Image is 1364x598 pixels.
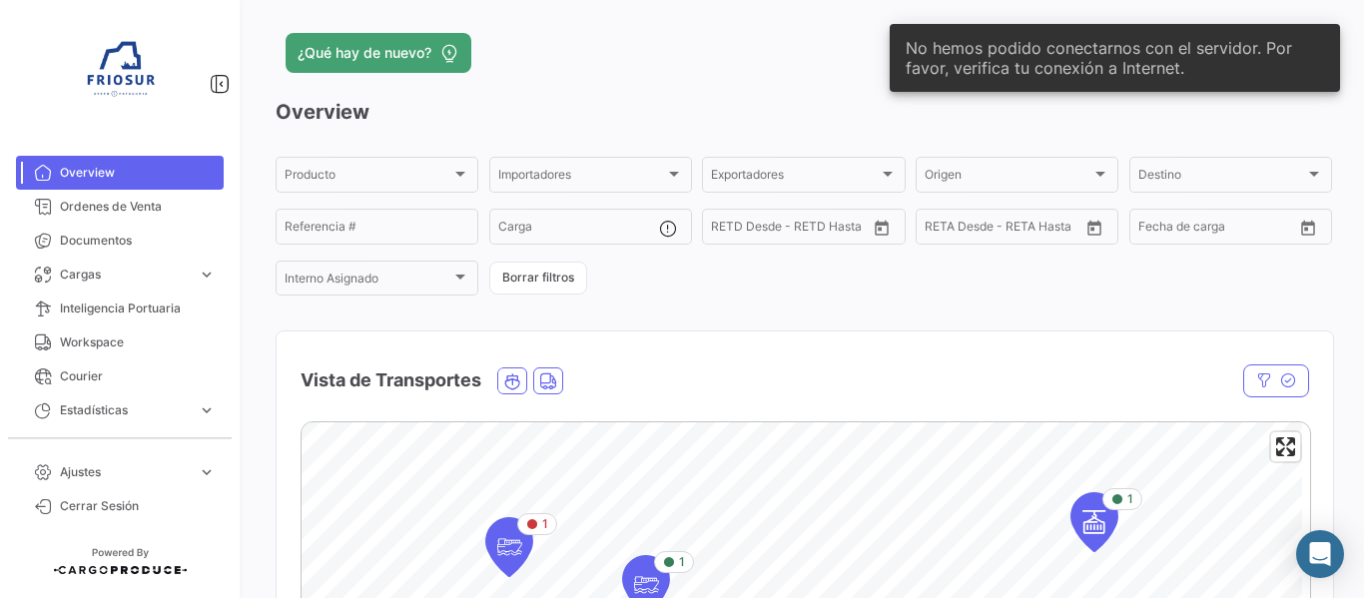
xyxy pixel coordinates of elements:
[975,223,1048,237] input: Hasta
[1070,492,1118,552] div: Map marker
[276,98,1332,126] h3: Overview
[16,325,224,359] a: Workspace
[60,367,216,385] span: Courier
[301,366,481,394] h4: Vista de Transportes
[60,401,190,419] span: Estadísticas
[70,24,170,124] img: 6ea6c92c-e42a-4aa8-800a-31a9cab4b7b0.jpg
[925,171,1091,185] span: Origen
[60,463,190,481] span: Ajustes
[1271,432,1300,461] button: Enter fullscreen
[1296,530,1344,578] div: Abrir Intercom Messenger
[1188,223,1262,237] input: Hasta
[298,43,431,63] span: ¿Qué hay de nuevo?
[1138,171,1305,185] span: Destino
[906,38,1324,78] span: No hemos podido conectarnos con el servidor. Por favor, verifica tu conexión a Internet.
[498,368,526,393] button: Ocean
[1079,213,1109,243] button: Open calendar
[60,198,216,216] span: Ordenes de Venta
[60,333,216,351] span: Workspace
[198,401,216,419] span: expand_more
[1127,490,1133,508] span: 1
[60,497,216,515] span: Cerrar Sesión
[198,266,216,284] span: expand_more
[679,553,685,571] span: 1
[498,171,665,185] span: Importadores
[711,171,878,185] span: Exportadores
[60,164,216,182] span: Overview
[925,223,961,237] input: Desde
[60,266,190,284] span: Cargas
[286,33,471,73] button: ¿Qué hay de nuevo?
[198,463,216,481] span: expand_more
[16,156,224,190] a: Overview
[534,368,562,393] button: Land
[761,223,835,237] input: Hasta
[1138,223,1174,237] input: Desde
[16,190,224,224] a: Ordenes de Venta
[1293,213,1323,243] button: Open calendar
[285,171,451,185] span: Producto
[285,275,451,289] span: Interno Asignado
[542,515,548,533] span: 1
[60,232,216,250] span: Documentos
[16,359,224,393] a: Courier
[489,262,587,295] button: Borrar filtros
[711,223,747,237] input: Desde
[16,292,224,325] a: Inteligencia Portuaria
[485,517,533,577] div: Map marker
[60,299,216,317] span: Inteligencia Portuaria
[867,213,897,243] button: Open calendar
[16,224,224,258] a: Documentos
